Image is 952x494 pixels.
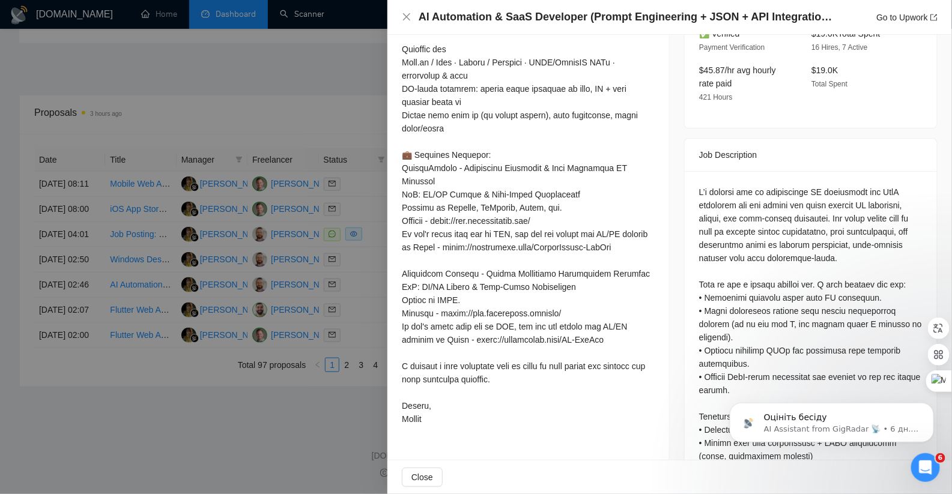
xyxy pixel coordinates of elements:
span: $19.0K [811,65,838,75]
button: Close [402,468,443,487]
a: Go to Upworkexport [876,13,938,22]
span: $45.87/hr avg hourly rate paid [699,65,776,88]
span: export [930,14,938,21]
span: Payment Verification [699,43,765,52]
span: 421 Hours [699,93,732,101]
span: Close [411,471,433,484]
button: Close [402,12,411,22]
h4: AI Automation & SaaS Developer (Prompt Engineering + JSON + API Integrations) [419,10,833,25]
iframe: Intercom live chat [911,453,940,482]
iframe: To enrich screen reader interactions, please activate Accessibility in Grammarly extension settings [712,378,952,462]
div: Job Description [699,139,923,171]
span: close [402,12,411,22]
span: Total Spent [811,80,847,88]
span: 6 [936,453,945,463]
span: 16 Hires, 7 Active [811,43,867,52]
